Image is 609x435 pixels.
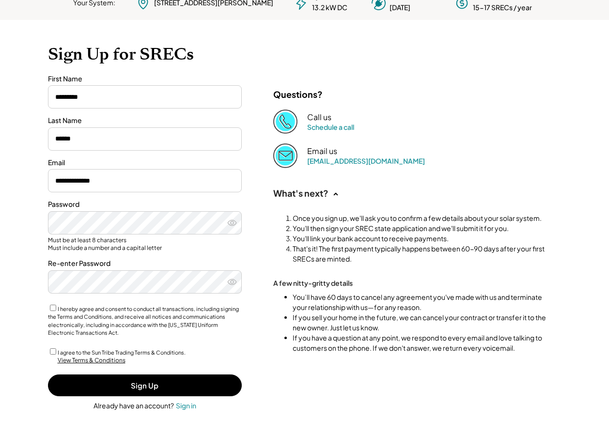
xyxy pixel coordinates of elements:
div: Last Name [48,116,242,125]
div: Re-enter Password [48,259,242,268]
img: Email%202%403x.png [273,143,297,168]
div: First Name [48,74,242,84]
li: If you have a question at any point, we respond to every email and love talking to customers on t... [293,333,549,353]
li: Once you sign up, we'll ask you to confirm a few details about your solar system. [293,213,549,223]
div: View Terms & Conditions [58,357,125,365]
div: [DATE] [390,3,410,13]
li: You'll then sign your SREC state application and we'll submit it for you. [293,223,549,233]
button: Sign Up [48,374,242,396]
div: Sign in [176,401,196,410]
a: [EMAIL_ADDRESS][DOMAIN_NAME] [307,156,425,165]
div: Email us [307,146,337,156]
li: If you sell your home in the future, we can cancel your contract or transfer it to the new owner.... [293,312,549,333]
div: 13.2 kW DC [312,3,347,13]
li: You'll link your bank account to receive payments. [293,233,549,244]
div: A few nitty-gritty details [273,279,370,287]
li: You’ll have 60 days to cancel any agreement you've made with us and terminate your relationship w... [293,292,549,312]
div: 15-17 SRECs / year [473,3,532,13]
div: Email [48,158,242,168]
div: Call us [307,112,331,123]
label: I agree to the Sun Tribe Trading Terms & Conditions. [58,349,186,356]
div: Already have an account? [94,401,174,411]
h1: Sign Up for SRECs [48,44,562,64]
div: What's next? [273,187,328,199]
div: Password [48,200,242,209]
a: Schedule a call [307,123,354,131]
img: Phone%20copy%403x.png [273,109,297,134]
li: That's it! The first payment typically happens between 60-90 days after your first SRECs are minted. [293,244,549,264]
div: Must be at least 8 characters Must include a number and a capital letter [48,236,242,251]
label: I hereby agree and consent to conduct all transactions, including signing the Terms and Condition... [48,306,239,336]
div: Questions? [273,89,323,100]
